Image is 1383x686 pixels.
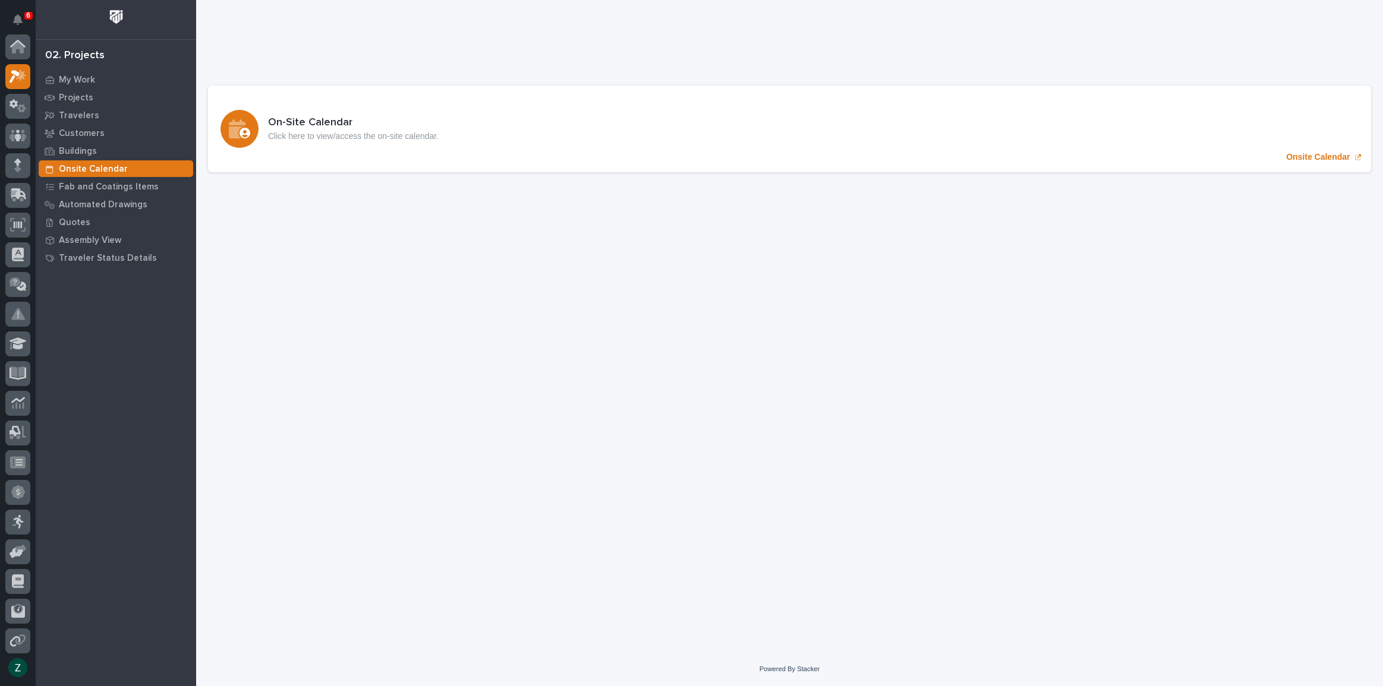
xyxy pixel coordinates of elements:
[59,200,147,210] p: Automated Drawings
[36,124,196,142] a: Customers
[5,655,30,680] button: users-avatar
[59,235,121,246] p: Assembly View
[1286,152,1350,162] p: Onsite Calendar
[36,178,196,195] a: Fab and Coatings Items
[36,195,196,213] a: Automated Drawings
[59,182,159,192] p: Fab and Coatings Items
[45,49,105,62] div: 02. Projects
[36,213,196,231] a: Quotes
[208,86,1371,172] a: Onsite Calendar
[59,128,105,139] p: Customers
[36,71,196,88] a: My Work
[105,6,127,28] img: Workspace Logo
[760,665,820,672] a: Powered By Stacker
[59,93,93,103] p: Projects
[36,231,196,249] a: Assembly View
[59,253,157,264] p: Traveler Status Details
[59,75,95,86] p: My Work
[59,164,128,175] p: Onsite Calendar
[268,131,439,141] p: Click here to view/access the on-site calendar.
[36,88,196,106] a: Projects
[36,249,196,267] a: Traveler Status Details
[59,217,90,228] p: Quotes
[59,146,97,157] p: Buildings
[5,7,30,32] button: Notifications
[36,160,196,178] a: Onsite Calendar
[36,106,196,124] a: Travelers
[59,110,99,121] p: Travelers
[15,14,30,33] div: Notifications6
[36,142,196,160] a: Buildings
[268,116,439,129] h3: On-Site Calendar
[26,11,30,20] p: 6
